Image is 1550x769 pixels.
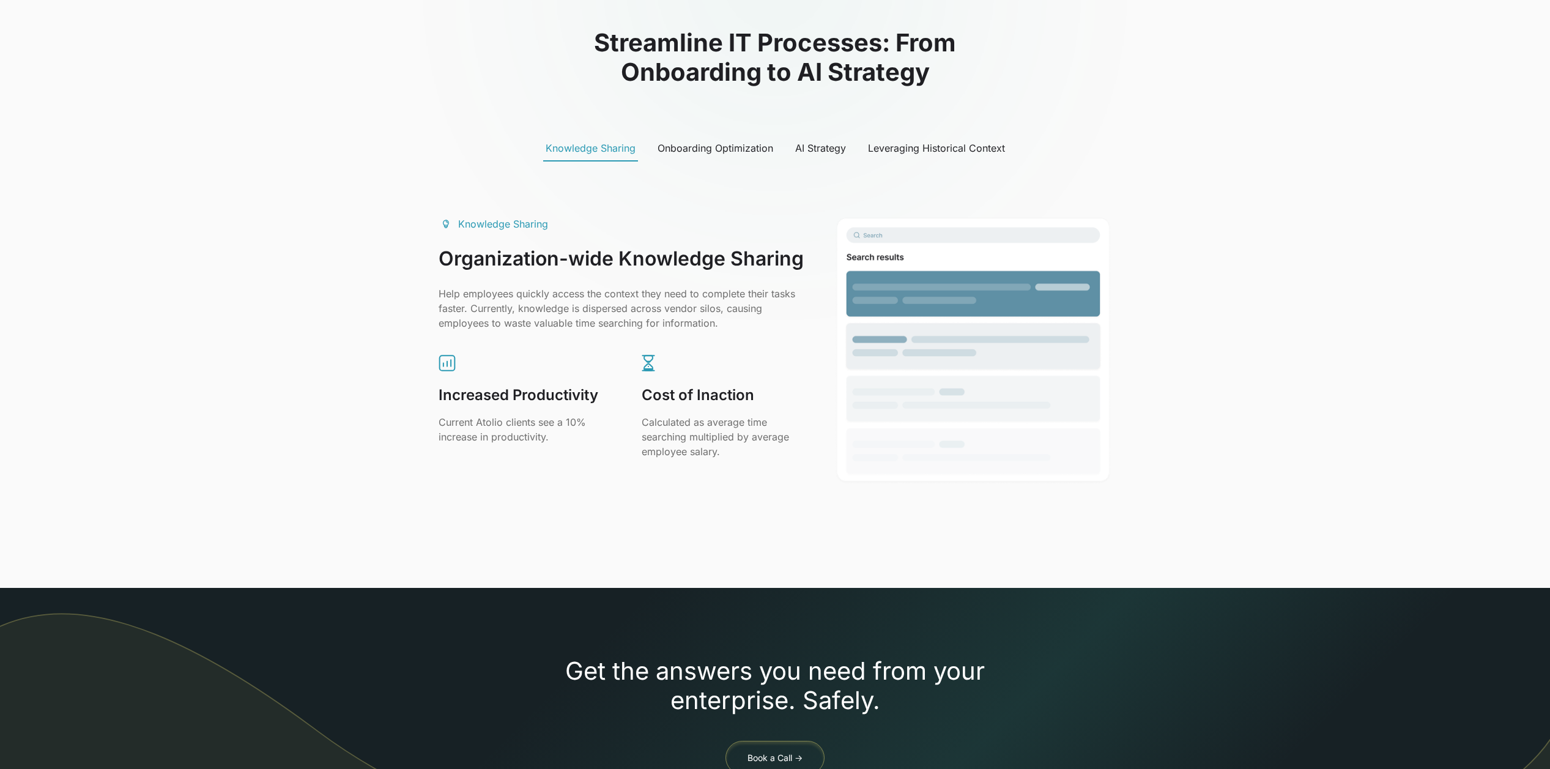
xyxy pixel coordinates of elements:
div: Knowledge Sharing [546,141,636,155]
img: image [835,217,1111,484]
p: Current Atolio clients see a 10% increase in productivity. [439,415,603,444]
h2: Increased Productivity [439,385,603,406]
iframe: Chat Widget [1489,710,1550,769]
h3: Organization-wide Knowledge Sharing [439,246,806,272]
h2: Streamline IT Processes: From Onboarding to AI Strategy [384,28,1166,87]
div: Leveraging Historical Context [868,141,1005,155]
div: Knowledge Sharing [458,217,548,231]
p: Calculated as average time searching multiplied by average employee salary. [642,415,806,459]
div: AI Strategy [795,141,846,155]
p: Help employees quickly access the context they need to complete their tasks faster. Currently, kn... [439,286,806,330]
div: Onboarding Optimization [658,141,773,155]
h2: Cost of Inaction [642,385,806,406]
div: Book a Call -> [747,751,803,764]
